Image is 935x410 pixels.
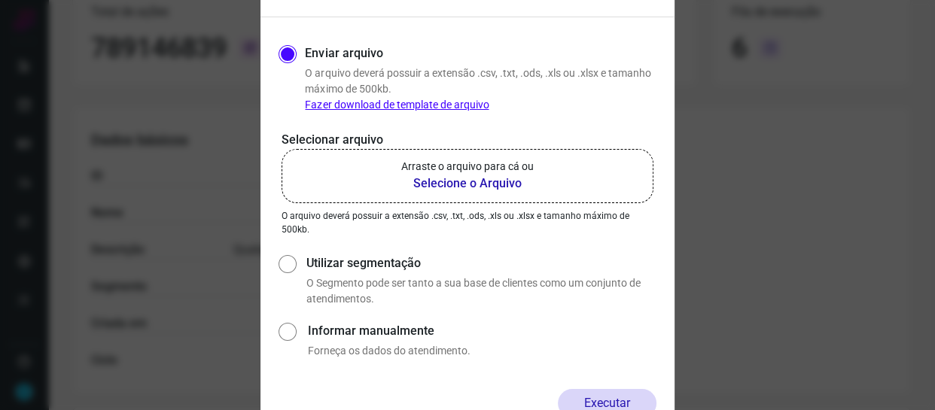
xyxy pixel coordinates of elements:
[282,131,653,149] p: Selecionar arquivo
[401,159,534,175] p: Arraste o arquivo para cá ou
[401,175,534,193] b: Selecione o Arquivo
[306,254,656,272] label: Utilizar segmentação
[305,65,656,113] p: O arquivo deverá possuir a extensão .csv, .txt, .ods, .xls ou .xlsx e tamanho máximo de 500kb.
[306,275,656,307] p: O Segmento pode ser tanto a sua base de clientes como um conjunto de atendimentos.
[308,322,656,340] label: Informar manualmente
[282,209,653,236] p: O arquivo deverá possuir a extensão .csv, .txt, .ods, .xls ou .xlsx e tamanho máximo de 500kb.
[305,99,489,111] a: Fazer download de template de arquivo
[305,44,382,62] label: Enviar arquivo
[308,343,656,359] p: Forneça os dados do atendimento.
